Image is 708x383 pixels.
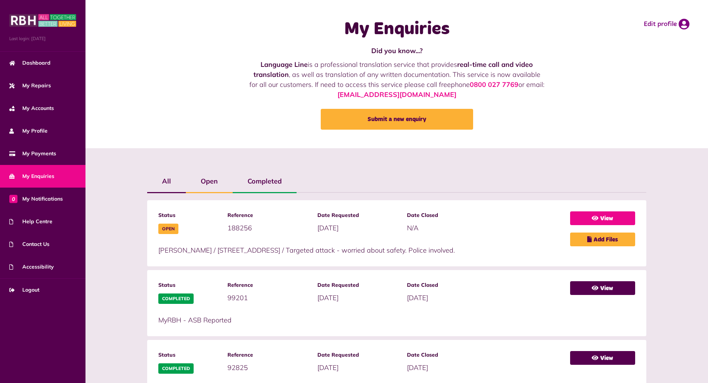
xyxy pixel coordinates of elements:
span: [DATE] [317,363,339,372]
strong: real-time call and video translation [253,60,533,79]
span: Accessibility [9,263,54,271]
span: Date Closed [407,281,489,289]
span: Status [158,211,220,219]
span: Completed [158,363,194,374]
span: Date Closed [407,351,489,359]
span: Status [158,351,220,359]
h1: My Enquiries [249,19,545,40]
a: Edit profile [644,19,689,30]
span: Date Closed [407,211,489,219]
span: Date Requested [317,211,400,219]
span: Reference [227,281,310,289]
span: [DATE] [407,293,428,302]
p: MyRBH - ASB Reported [158,315,562,325]
span: 188256 [227,224,252,232]
strong: Did you know...? [371,46,423,55]
span: Date Requested [317,351,400,359]
a: Add Files [570,233,635,246]
span: Open [158,224,178,234]
span: [DATE] [317,224,339,232]
span: Last login: [DATE] [9,35,76,42]
span: Dashboard [9,59,51,67]
p: [PERSON_NAME] / [STREET_ADDRESS] / Targeted attack - worried about safety. Police involved. [158,245,562,255]
span: My Notifications [9,195,63,203]
a: 0800 027 7769 [470,80,518,89]
strong: Language Line [261,60,308,69]
p: is a professional translation service that provides , as well as translation of any written docum... [249,59,545,100]
a: [EMAIL_ADDRESS][DOMAIN_NAME] [337,90,456,99]
span: Status [158,281,220,289]
span: Date Requested [317,281,400,289]
span: My Repairs [9,82,51,90]
span: 92825 [227,363,248,372]
span: Reference [227,211,310,219]
span: My Profile [9,127,48,135]
span: N/A [407,224,418,232]
span: Help Centre [9,218,52,225]
span: Logout [9,286,39,294]
a: View [570,211,635,225]
a: Submit a new enquiry [321,109,473,130]
span: My Payments [9,150,56,158]
label: Completed [233,171,297,192]
a: View [570,281,635,295]
span: My Enquiries [9,172,54,180]
label: All [147,171,186,192]
span: My Accounts [9,104,54,112]
span: Completed [158,293,194,304]
span: 0 [9,195,17,203]
span: [DATE] [407,363,428,372]
span: [DATE] [317,293,339,302]
span: 99201 [227,293,248,302]
a: View [570,351,635,365]
span: Contact Us [9,240,49,248]
img: MyRBH [9,13,76,28]
span: Reference [227,351,310,359]
label: Open [186,171,233,192]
